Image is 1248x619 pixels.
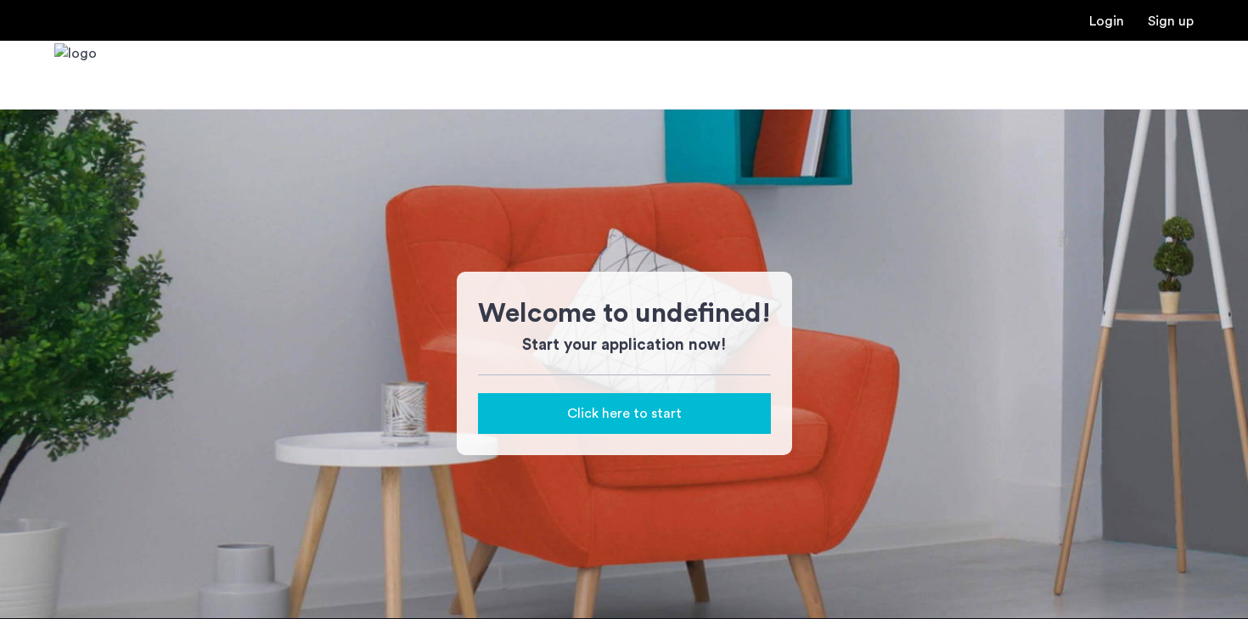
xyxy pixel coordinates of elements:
h3: Start your application now! [478,334,771,357]
h1: Welcome to undefined! [478,293,771,334]
a: Registration [1148,14,1194,28]
span: Click here to start [567,403,682,424]
a: Login [1089,14,1124,28]
button: button [478,393,771,434]
a: Cazamio Logo [54,43,97,107]
img: logo [54,43,97,107]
